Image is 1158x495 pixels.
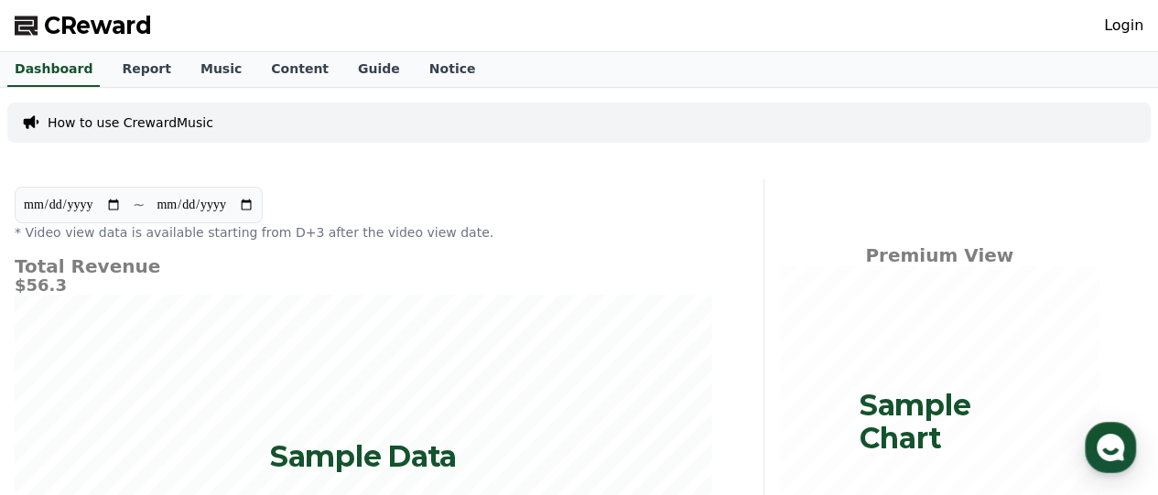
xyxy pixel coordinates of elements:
a: Settings [236,343,352,389]
h5: $56.3 [15,276,712,295]
h4: Total Revenue [15,256,712,276]
a: Music [186,52,256,87]
a: Login [1104,15,1143,37]
a: CReward [15,11,152,40]
p: * Video view data is available starting from D+3 after the video view date. [15,223,712,242]
a: Report [107,52,186,87]
p: Sample Data [270,440,457,473]
p: ~ [133,194,145,216]
span: Messages [152,371,206,386]
h4: Premium View [779,245,1099,265]
span: Home [47,371,79,385]
a: Content [256,52,343,87]
a: How to use CrewardMusic [48,113,213,132]
p: Sample Chart [860,389,1020,455]
a: Dashboard [7,52,100,87]
a: Messages [121,343,236,389]
span: Settings [271,371,316,385]
a: Home [5,343,121,389]
span: CReward [44,11,152,40]
a: Guide [343,52,415,87]
a: Notice [415,52,491,87]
